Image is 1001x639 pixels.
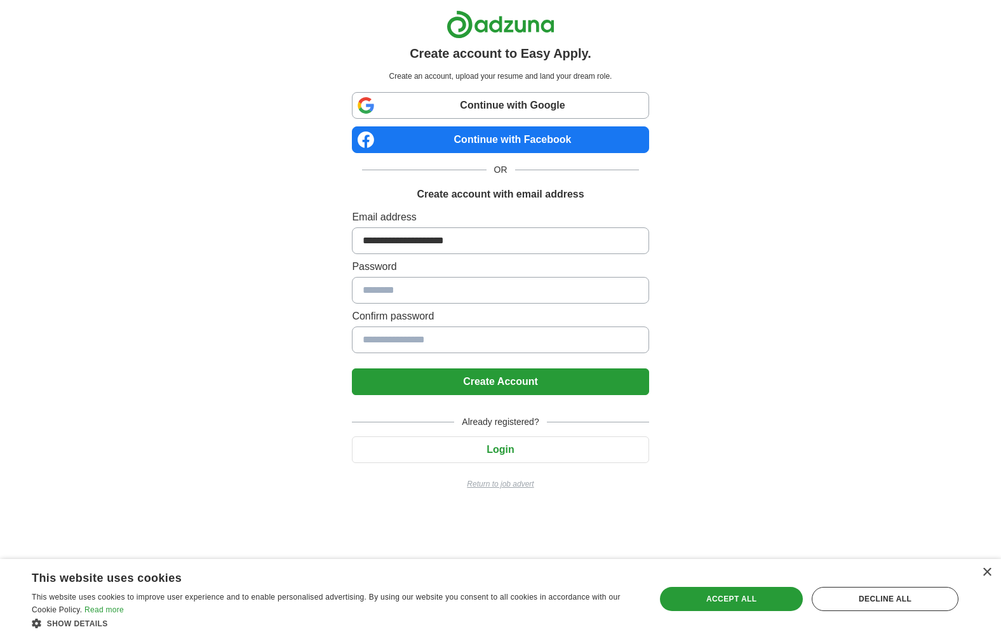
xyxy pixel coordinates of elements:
div: Decline all [812,587,958,611]
div: This website uses cookies [32,567,605,586]
a: Read more, opens a new window [84,605,124,614]
button: Login [352,436,648,463]
h1: Create account with email address [417,187,584,202]
label: Confirm password [352,309,648,324]
button: Create Account [352,368,648,395]
div: Show details [32,617,637,629]
p: Create an account, upload your resume and land your dream role. [354,71,646,82]
a: Return to job advert [352,478,648,490]
a: Continue with Google [352,92,648,119]
label: Email address [352,210,648,225]
span: This website uses cookies to improve user experience and to enable personalised advertising. By u... [32,593,621,614]
span: Already registered? [454,415,546,429]
label: Password [352,259,648,274]
img: Adzuna logo [447,10,554,39]
h1: Create account to Easy Apply. [410,44,591,63]
a: Continue with Facebook [352,126,648,153]
div: Close [982,568,991,577]
a: Login [352,444,648,455]
span: OR [487,163,515,177]
span: Show details [47,619,108,628]
div: Accept all [660,587,803,611]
